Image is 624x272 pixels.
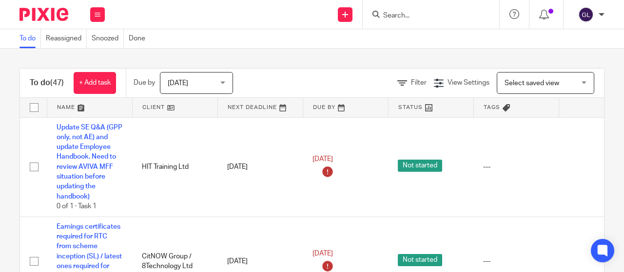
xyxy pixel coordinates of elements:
span: [DATE] [168,80,188,87]
div: --- [483,256,549,266]
span: View Settings [448,79,489,86]
span: [DATE] [312,156,333,163]
td: HIT Training Ltd [132,117,217,217]
input: Search [382,12,470,20]
a: Update SE Q&A (GPP only, not AE) and update Employee Handbook. Need to review AVIVA MFF situation... [57,124,122,200]
span: Select saved view [505,80,559,87]
span: Not started [398,160,442,172]
a: Reassigned [46,29,87,48]
a: Done [129,29,150,48]
span: [DATE] [312,250,333,257]
img: svg%3E [578,7,594,22]
a: To do [19,29,41,48]
div: --- [483,162,549,172]
td: [DATE] [217,117,303,217]
span: Filter [411,79,427,86]
img: Pixie [19,8,68,21]
a: Snoozed [92,29,124,48]
h1: To do [30,78,64,88]
span: Tags [484,105,500,110]
span: Not started [398,254,442,266]
a: + Add task [74,72,116,94]
p: Due by [134,78,155,88]
span: (47) [50,79,64,87]
span: 0 of 1 · Task 1 [57,203,97,210]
